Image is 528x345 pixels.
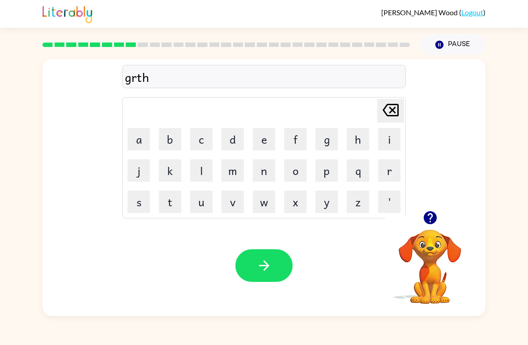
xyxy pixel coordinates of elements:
[284,191,307,213] button: x
[347,128,369,150] button: h
[284,128,307,150] button: f
[284,159,307,182] button: o
[159,191,181,213] button: t
[381,8,459,17] span: [PERSON_NAME] Wood
[315,159,338,182] button: p
[378,128,400,150] button: i
[190,159,213,182] button: l
[385,216,475,305] video: Your browser must support playing .mp4 files to use Literably. Please try using another browser.
[159,159,181,182] button: k
[43,4,92,23] img: Literably
[190,128,213,150] button: c
[347,159,369,182] button: q
[378,159,400,182] button: r
[378,191,400,213] button: '
[128,159,150,182] button: j
[159,128,181,150] button: b
[221,191,244,213] button: v
[128,191,150,213] button: s
[125,68,403,86] div: grth
[421,34,485,55] button: Pause
[315,128,338,150] button: g
[221,159,244,182] button: m
[221,128,244,150] button: d
[347,191,369,213] button: z
[253,128,275,150] button: e
[381,8,485,17] div: ( )
[315,191,338,213] button: y
[461,8,483,17] a: Logout
[190,191,213,213] button: u
[253,191,275,213] button: w
[128,128,150,150] button: a
[253,159,275,182] button: n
